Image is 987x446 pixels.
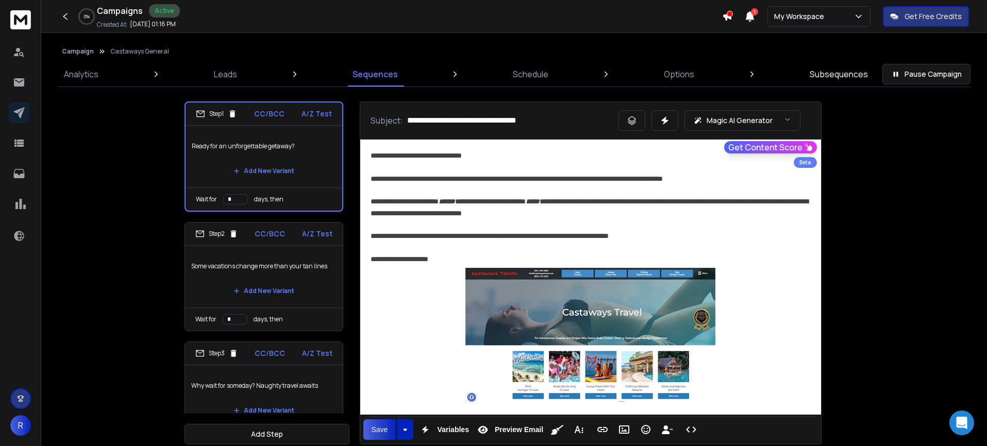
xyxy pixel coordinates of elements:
button: Insert Unsubscribe Link [658,419,677,440]
div: Open Intercom Messenger [949,410,974,435]
button: Add New Variant [225,161,303,181]
p: Castaways General [110,47,169,56]
li: Step3CC/BCCA/Z TestWhy wait for someday? Naughty travel awaitsAdd New Variant [185,341,343,427]
a: Subsequences [804,62,874,87]
p: CC/BCC [255,348,285,358]
button: Magic AI Generator [684,110,800,131]
button: R [10,415,31,436]
button: Save [363,419,396,440]
p: Leads [214,68,237,80]
p: 0 % [84,13,90,20]
button: Get Content Score [724,141,817,153]
p: A/Z Test [302,109,332,119]
button: Add New Variant [225,281,303,301]
button: Variables [415,419,471,440]
span: 1 [751,8,758,15]
button: Add Step [185,424,349,444]
p: A/Z Test [302,229,332,239]
p: A/Z Test [302,348,332,358]
button: Pause Campaign [882,64,971,84]
button: More Text [569,419,589,440]
p: Get Free Credits [905,11,962,22]
span: Variables [435,425,471,434]
p: Some vacations change more than your tan lines [191,252,337,281]
p: Why wait for someday? Naughty travel awaits [191,371,337,400]
button: Campaign [62,47,94,56]
div: Step 1 [196,109,237,118]
div: Step 2 [195,229,238,238]
p: Options [664,68,694,80]
li: Step1CC/BCCA/Z TestReady for an unforgettable getaway?Add New VariantWait fordays, then [185,101,343,212]
p: Magic AI Generator [707,115,773,126]
p: days, then [254,195,283,203]
p: Subsequences [810,68,868,80]
button: Insert Image (⌘P) [614,419,634,440]
button: Get Free Credits [883,6,969,27]
li: Step2CC/BCCA/Z TestSome vacations change more than your tan linesAdd New VariantWait fordays, then [185,222,343,331]
p: Wait for [196,195,217,203]
p: [DATE] 01:16 PM [130,20,176,28]
p: Sequences [353,68,398,80]
button: Code View [681,419,701,440]
a: Options [658,62,700,87]
button: Clean HTML [547,419,567,440]
p: Analytics [64,68,98,80]
p: days, then [254,315,283,323]
button: Add New Variant [225,400,303,421]
div: Step 3 [195,349,238,358]
p: Ready for an unforgettable getaway? [192,132,336,161]
p: Created At: [97,21,128,29]
div: Beta [794,157,817,168]
p: Wait for [195,315,216,323]
a: Sequences [346,62,404,87]
p: Schedule [513,68,548,80]
a: Analytics [58,62,105,87]
p: Subject: [371,114,403,127]
div: Active [149,4,180,18]
button: Preview Email [473,419,545,440]
button: Insert Link (⌘K) [593,419,612,440]
h1: Campaigns [97,5,143,17]
a: Leads [208,62,243,87]
p: CC/BCC [255,229,285,239]
a: Schedule [507,62,555,87]
p: CC/BCC [254,109,285,119]
button: Emoticons [636,419,656,440]
span: Preview Email [493,425,545,434]
p: My Workspace [774,11,828,22]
